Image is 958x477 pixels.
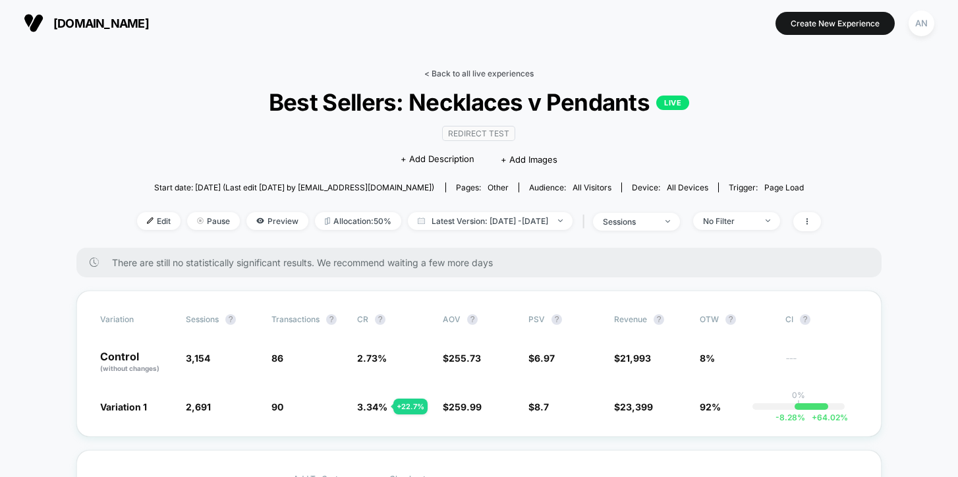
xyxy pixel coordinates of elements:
[785,314,858,325] span: CI
[558,219,563,222] img: end
[186,352,210,364] span: 3,154
[187,212,240,230] span: Pause
[443,401,482,412] span: $
[800,314,810,325] button: ?
[443,314,461,324] span: AOV
[375,314,385,325] button: ?
[20,13,153,34] button: [DOMAIN_NAME]
[766,219,770,222] img: end
[805,412,848,422] span: 64.02 %
[656,96,689,110] p: LIVE
[775,12,895,35] button: Create New Experience
[579,212,593,231] span: |
[729,182,804,192] div: Trigger:
[443,352,481,364] span: $
[225,314,236,325] button: ?
[614,352,651,364] span: $
[315,212,401,230] span: Allocation: 50%
[246,212,308,230] span: Preview
[325,217,330,225] img: rebalance
[603,217,656,227] div: sessions
[620,352,651,364] span: 21,993
[424,69,534,78] a: < Back to all live experiences
[775,412,805,422] span: -8.28 %
[393,399,428,414] div: + 22.7 %
[271,314,320,324] span: Transactions
[534,401,549,412] span: 8.7
[171,88,787,116] span: Best Sellers: Necklaces v Pendants
[528,314,545,324] span: PSV
[909,11,934,36] div: AN
[551,314,562,325] button: ?
[725,314,736,325] button: ?
[812,412,817,422] span: +
[100,401,147,412] span: Variation 1
[573,182,611,192] span: All Visitors
[53,16,149,30] span: [DOMAIN_NAME]
[24,13,43,33] img: Visually logo
[357,352,387,364] span: 2.73 %
[112,257,855,268] span: There are still no statistically significant results. We recommend waiting a few more days
[620,401,653,412] span: 23,399
[449,401,482,412] span: 259.99
[529,182,611,192] div: Audience:
[357,401,387,412] span: 3.34 %
[700,352,715,364] span: 8%
[614,401,653,412] span: $
[456,182,509,192] div: Pages:
[700,314,772,325] span: OTW
[797,400,800,410] p: |
[147,217,154,224] img: edit
[792,390,805,400] p: 0%
[100,314,173,325] span: Variation
[703,216,756,226] div: No Filter
[186,314,219,324] span: Sessions
[665,220,670,223] img: end
[442,126,515,141] span: Redirect Test
[357,314,368,324] span: CR
[621,182,718,192] span: Device:
[401,153,474,166] span: + Add Description
[528,401,549,412] span: $
[785,354,858,374] span: ---
[654,314,664,325] button: ?
[449,352,481,364] span: 255.73
[137,212,181,230] span: Edit
[501,154,557,165] span: + Add Images
[667,182,708,192] span: all devices
[764,182,804,192] span: Page Load
[905,10,938,37] button: AN
[534,352,555,364] span: 6.97
[271,352,283,364] span: 86
[528,352,555,364] span: $
[488,182,509,192] span: other
[408,212,573,230] span: Latest Version: [DATE] - [DATE]
[700,401,721,412] span: 92%
[418,217,425,224] img: calendar
[100,351,173,374] p: Control
[467,314,478,325] button: ?
[154,182,434,192] span: Start date: [DATE] (Last edit [DATE] by [EMAIL_ADDRESS][DOMAIN_NAME])
[197,217,204,224] img: end
[186,401,211,412] span: 2,691
[271,401,283,412] span: 90
[326,314,337,325] button: ?
[100,364,159,372] span: (without changes)
[614,314,647,324] span: Revenue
